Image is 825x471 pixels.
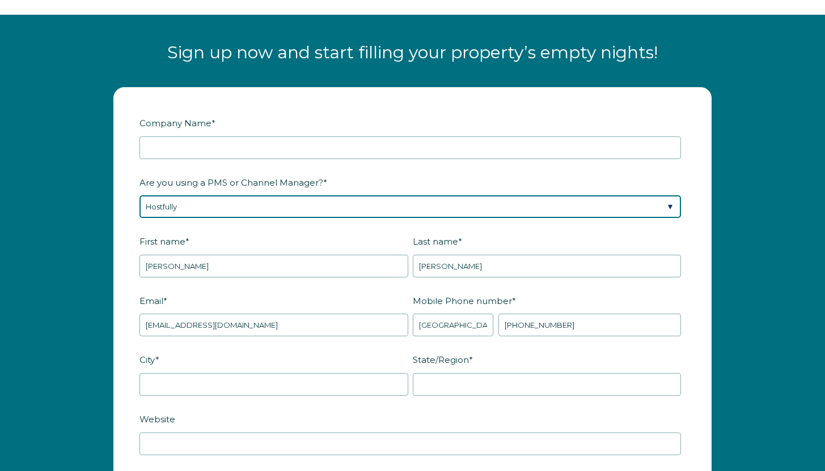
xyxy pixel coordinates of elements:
[139,233,185,250] span: First name
[139,114,211,132] span: Company Name
[139,351,155,369] span: City
[139,292,163,310] span: Email
[167,42,658,63] span: Sign up now and start filling your property’s empty nights!
[413,351,469,369] span: State/Region
[139,410,175,428] span: Website
[413,292,512,310] span: Mobile Phone number
[413,233,458,250] span: Last name
[139,174,323,191] span: Are you using a PMS or Channel Manager?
